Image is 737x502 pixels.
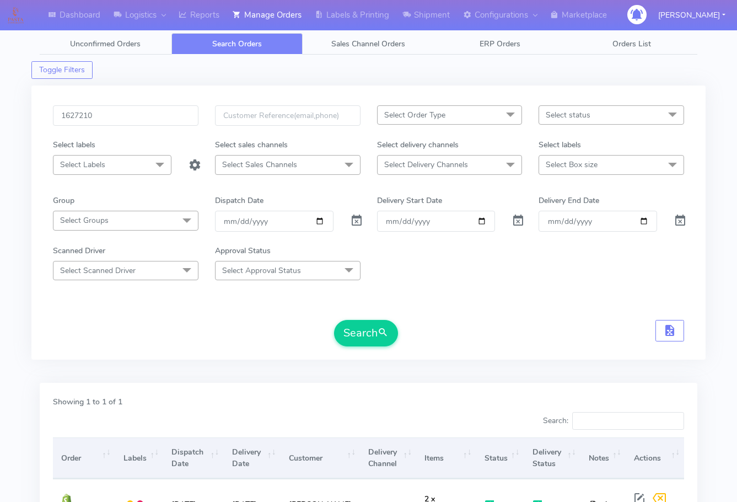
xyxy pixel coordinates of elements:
[53,245,105,257] label: Scanned Driver
[476,437,524,479] th: Status: activate to sort column ascending
[53,437,115,479] th: Order: activate to sort column ascending
[215,105,361,126] input: Customer Reference(email,phone)
[115,437,163,479] th: Labels: activate to sort column ascending
[360,437,416,479] th: Delivery Channel: activate to sort column ascending
[480,39,520,49] span: ERP Orders
[543,412,684,430] label: Search:
[612,39,651,49] span: Orders List
[384,110,445,120] span: Select Order Type
[60,265,136,276] span: Select Scanned Driver
[40,33,697,55] ul: Tabs
[70,39,141,49] span: Unconfirmed Orders
[546,110,590,120] span: Select status
[60,215,109,226] span: Select Groups
[377,139,459,151] label: Select delivery channels
[377,195,442,206] label: Delivery Start Date
[222,159,297,170] span: Select Sales Channels
[222,265,301,276] span: Select Approval Status
[60,159,105,170] span: Select Labels
[626,437,684,479] th: Actions: activate to sort column ascending
[163,437,223,479] th: Dispatch Date: activate to sort column ascending
[215,245,271,257] label: Approval Status
[212,39,262,49] span: Search Orders
[31,61,93,79] button: Toggle Filters
[53,396,122,408] label: Showing 1 to 1 of 1
[384,159,468,170] span: Select Delivery Channels
[223,437,280,479] th: Delivery Date: activate to sort column ascending
[546,159,598,170] span: Select Box size
[215,139,288,151] label: Select sales channels
[331,39,405,49] span: Sales Channel Orders
[215,195,263,206] label: Dispatch Date
[539,195,599,206] label: Delivery End Date
[580,437,626,479] th: Notes: activate to sort column ascending
[281,437,360,479] th: Customer: activate to sort column ascending
[572,412,684,430] input: Search:
[53,139,95,151] label: Select labels
[524,437,580,479] th: Delivery Status: activate to sort column ascending
[53,195,74,206] label: Group
[53,105,198,126] input: Order Id
[416,437,476,479] th: Items: activate to sort column ascending
[334,320,398,346] button: Search
[650,4,734,26] button: [PERSON_NAME]
[539,139,581,151] label: Select labels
